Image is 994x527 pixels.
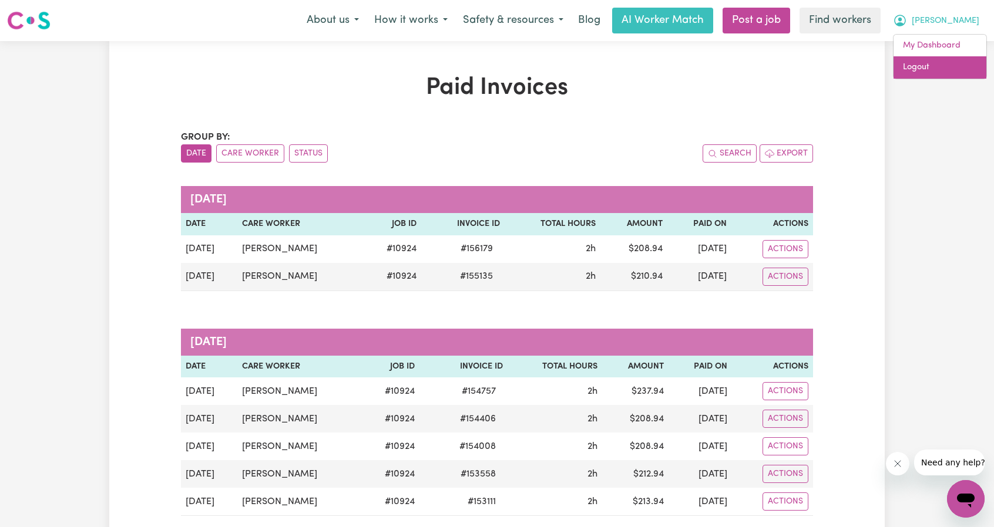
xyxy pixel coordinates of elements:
td: # 10924 [361,377,419,405]
button: About us [299,8,367,33]
span: # 156179 [454,242,500,256]
td: # 10924 [363,263,421,291]
th: Actions [731,213,813,235]
td: $ 208.94 [602,433,669,460]
button: Actions [763,240,808,258]
span: 2 hours [587,497,597,506]
td: [PERSON_NAME] [237,460,362,488]
button: Actions [763,410,808,428]
img: Careseekers logo [7,10,51,31]
button: My Account [885,8,987,33]
th: Care Worker [237,213,362,235]
td: $ 213.94 [602,488,669,516]
button: Actions [763,492,808,511]
span: # 155135 [453,269,500,283]
span: Need any help? [7,8,71,18]
caption: [DATE] [181,329,813,356]
th: Paid On [667,213,731,235]
td: $ 212.94 [602,460,669,488]
td: [DATE] [181,405,237,433]
td: [DATE] [181,377,237,405]
span: 2 hours [586,244,596,254]
td: [DATE] [181,460,237,488]
button: sort invoices by date [181,144,211,163]
td: [DATE] [669,405,731,433]
th: Invoice ID [419,356,508,378]
a: My Dashboard [894,35,986,57]
th: Job ID [361,356,419,378]
a: Careseekers logo [7,7,51,34]
span: 2 hours [587,469,597,479]
td: # 10924 [361,460,419,488]
td: # 10924 [361,433,419,460]
td: [PERSON_NAME] [237,405,362,433]
iframe: Button to launch messaging window [947,480,985,518]
td: [PERSON_NAME] [237,235,362,263]
caption: [DATE] [181,186,813,213]
iframe: Message from company [914,450,985,475]
th: Care Worker [237,356,362,378]
a: Find workers [800,8,881,33]
button: Actions [763,437,808,455]
td: $ 210.94 [600,263,667,291]
span: 2 hours [587,387,597,396]
td: [DATE] [181,433,237,460]
span: # 153558 [454,467,503,481]
td: [DATE] [667,263,731,291]
td: [DATE] [669,433,731,460]
td: [DATE] [181,488,237,516]
td: $ 208.94 [602,405,669,433]
h1: Paid Invoices [181,74,813,102]
button: sort invoices by care worker [216,144,284,163]
td: [PERSON_NAME] [237,377,362,405]
th: Date [181,356,237,378]
td: [DATE] [669,488,731,516]
td: # 10924 [361,488,419,516]
button: Actions [763,465,808,483]
th: Actions [732,356,813,378]
span: # 153111 [461,495,503,509]
span: 2 hours [587,414,597,424]
th: Amount [602,356,669,378]
iframe: Close message [886,452,909,475]
div: My Account [893,34,987,79]
button: How it works [367,8,455,33]
td: [PERSON_NAME] [237,263,362,291]
span: # 154406 [453,412,503,426]
a: Logout [894,56,986,79]
a: Blog [571,8,607,33]
button: Actions [763,382,808,400]
span: Group by: [181,133,230,142]
button: Export [760,144,813,163]
button: sort invoices by paid status [289,144,328,163]
td: [PERSON_NAME] [237,433,362,460]
td: $ 208.94 [600,235,667,263]
td: [DATE] [667,235,731,263]
span: 2 hours [587,442,597,451]
td: $ 237.94 [602,377,669,405]
span: [PERSON_NAME] [912,15,979,28]
button: Safety & resources [455,8,571,33]
td: [PERSON_NAME] [237,488,362,516]
button: Actions [763,268,808,286]
span: 2 hours [586,272,596,281]
span: # 154757 [455,384,503,398]
th: Amount [600,213,667,235]
td: [DATE] [181,235,237,263]
span: # 154008 [452,440,503,454]
td: [DATE] [669,460,731,488]
td: # 10924 [361,405,419,433]
th: Invoice ID [421,213,505,235]
td: [DATE] [669,377,731,405]
th: Total Hours [505,213,600,235]
th: Total Hours [508,356,603,378]
a: Post a job [723,8,790,33]
th: Date [181,213,237,235]
button: Search [703,144,757,163]
th: Paid On [669,356,731,378]
td: [DATE] [181,263,237,291]
a: AI Worker Match [612,8,713,33]
td: # 10924 [363,235,421,263]
th: Job ID [363,213,421,235]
